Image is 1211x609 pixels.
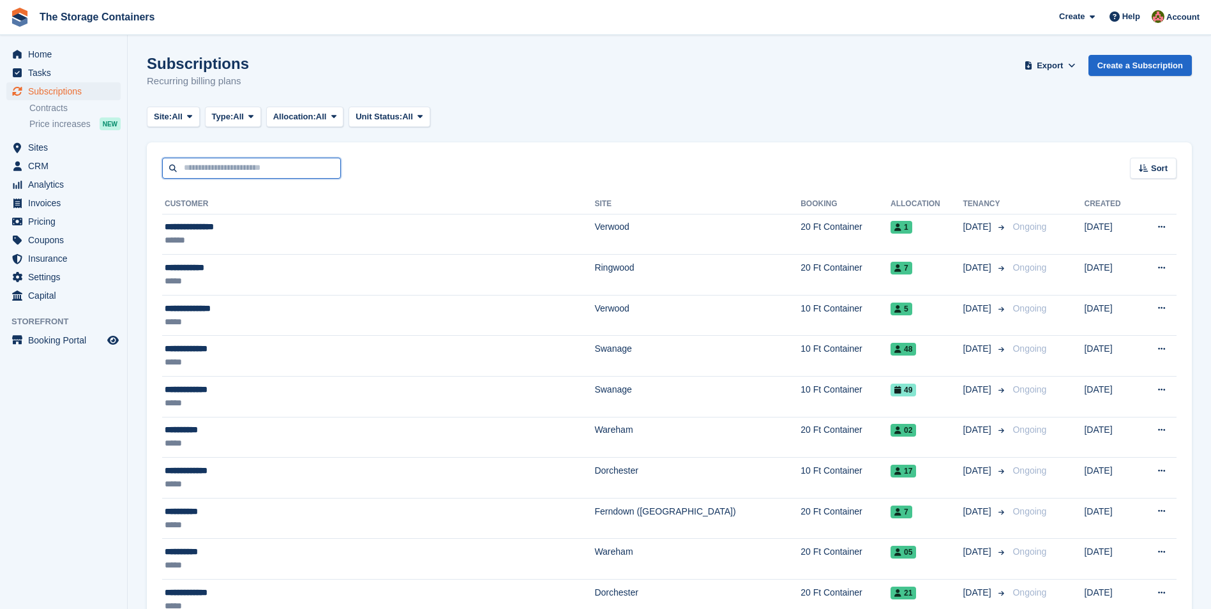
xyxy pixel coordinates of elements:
[963,505,993,518] span: [DATE]
[212,110,234,123] span: Type:
[594,214,801,255] td: Verwood
[963,261,993,274] span: [DATE]
[6,82,121,100] a: menu
[891,303,912,315] span: 5
[11,315,127,328] span: Storefront
[28,194,105,212] span: Invoices
[147,107,200,128] button: Site: All
[29,102,121,114] a: Contracts
[891,546,916,559] span: 05
[594,498,801,539] td: Ferndown ([GEOGRAPHIC_DATA])
[801,336,891,377] td: 10 Ft Container
[6,157,121,175] a: menu
[28,64,105,82] span: Tasks
[801,194,891,214] th: Booking
[594,539,801,580] td: Wareham
[1084,539,1137,580] td: [DATE]
[891,221,912,234] span: 1
[963,194,1007,214] th: Tenancy
[963,545,993,559] span: [DATE]
[1012,546,1046,557] span: Ongoing
[28,157,105,175] span: CRM
[801,498,891,539] td: 20 Ft Container
[28,268,105,286] span: Settings
[891,465,916,477] span: 17
[162,194,594,214] th: Customer
[1012,303,1046,313] span: Ongoing
[963,220,993,234] span: [DATE]
[6,250,121,267] a: menu
[891,384,916,396] span: 49
[402,110,413,123] span: All
[891,194,963,214] th: Allocation
[28,231,105,249] span: Coupons
[100,117,121,130] div: NEW
[1166,11,1200,24] span: Account
[801,214,891,255] td: 20 Ft Container
[1122,10,1140,23] span: Help
[6,139,121,156] a: menu
[6,213,121,230] a: menu
[1084,194,1137,214] th: Created
[594,458,801,499] td: Dorchester
[273,110,316,123] span: Allocation:
[28,250,105,267] span: Insurance
[28,176,105,193] span: Analytics
[1084,458,1137,499] td: [DATE]
[801,417,891,458] td: 20 Ft Container
[1059,10,1085,23] span: Create
[1012,506,1046,516] span: Ongoing
[233,110,244,123] span: All
[963,302,993,315] span: [DATE]
[891,262,912,274] span: 7
[963,586,993,599] span: [DATE]
[34,6,160,27] a: The Storage Containers
[105,333,121,348] a: Preview store
[29,118,91,130] span: Price increases
[1084,295,1137,336] td: [DATE]
[594,417,801,458] td: Wareham
[801,377,891,417] td: 10 Ft Container
[1152,10,1164,23] img: Kirsty Simpson
[172,110,183,123] span: All
[594,194,801,214] th: Site
[891,424,916,437] span: 02
[28,331,105,349] span: Booking Portal
[963,383,993,396] span: [DATE]
[147,74,249,89] p: Recurring billing plans
[28,45,105,63] span: Home
[1012,262,1046,273] span: Ongoing
[1084,417,1137,458] td: [DATE]
[316,110,327,123] span: All
[1151,162,1168,175] span: Sort
[1084,377,1137,417] td: [DATE]
[6,287,121,304] a: menu
[205,107,261,128] button: Type: All
[891,343,916,356] span: 48
[891,506,912,518] span: 7
[1037,59,1063,72] span: Export
[29,117,121,131] a: Price increases NEW
[349,107,430,128] button: Unit Status: All
[594,336,801,377] td: Swanage
[963,342,993,356] span: [DATE]
[6,268,121,286] a: menu
[801,255,891,296] td: 20 Ft Container
[594,255,801,296] td: Ringwood
[28,213,105,230] span: Pricing
[1084,336,1137,377] td: [DATE]
[594,377,801,417] td: Swanage
[6,331,121,349] a: menu
[801,539,891,580] td: 20 Ft Container
[594,295,801,336] td: Verwood
[1088,55,1192,76] a: Create a Subscription
[28,82,105,100] span: Subscriptions
[963,423,993,437] span: [DATE]
[1084,214,1137,255] td: [DATE]
[1022,55,1078,76] button: Export
[6,45,121,63] a: menu
[6,64,121,82] a: menu
[1084,255,1137,296] td: [DATE]
[10,8,29,27] img: stora-icon-8386f47178a22dfd0bd8f6a31ec36ba5ce8667c1dd55bd0f319d3a0aa187defe.svg
[1012,222,1046,232] span: Ongoing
